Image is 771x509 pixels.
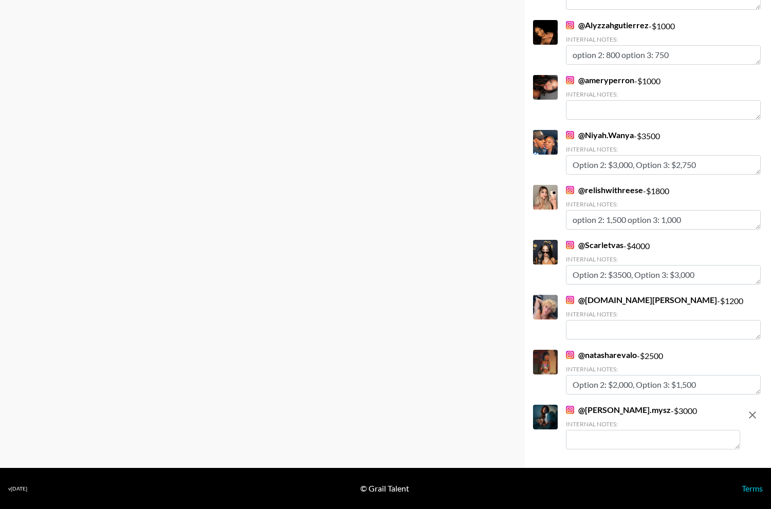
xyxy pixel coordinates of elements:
[566,265,761,285] textarea: Option 2: $3500, Option 3: $3,000
[566,365,761,373] div: Internal Notes:
[566,241,574,249] img: Instagram
[360,483,409,494] div: © Grail Talent
[566,35,761,43] div: Internal Notes:
[8,485,27,492] div: v [DATE]
[566,155,761,175] textarea: Option 2: $3,000, Option 3: $2,750
[566,405,671,415] a: @[PERSON_NAME].mysz
[566,185,643,195] a: @relishwithreese
[566,406,574,414] img: Instagram
[566,350,761,394] div: - $ 2500
[566,295,761,340] div: - $ 1200
[566,405,740,449] div: - $ 3000
[566,185,761,230] div: - $ 1800
[566,75,634,85] a: @ameryperron
[566,200,761,208] div: Internal Notes:
[566,76,574,84] img: Instagram
[566,350,637,360] a: @natasharevalo
[566,130,761,175] div: - $ 3500
[566,20,649,30] a: @Alyzzahgutierrez
[566,240,623,250] a: @Scarletvas
[566,186,574,194] img: Instagram
[566,310,761,318] div: Internal Notes:
[566,420,740,428] div: Internal Notes:
[566,240,761,285] div: - $ 4000
[566,145,761,153] div: Internal Notes:
[566,90,761,98] div: Internal Notes:
[566,131,574,139] img: Instagram
[566,296,574,304] img: Instagram
[566,45,761,65] textarea: option 2: 800 option 3: 750
[566,21,574,29] img: Instagram
[566,351,574,359] img: Instagram
[566,295,717,305] a: @[DOMAIN_NAME][PERSON_NAME]
[566,255,761,263] div: Internal Notes:
[742,405,763,425] button: remove
[566,130,634,140] a: @Niyah.Wanya
[742,483,763,493] a: Terms
[566,75,761,120] div: - $ 1000
[566,210,761,230] textarea: option 2: 1,500 option 3: 1,000
[566,375,761,394] textarea: Option 2: $2,000, Option 3: $1,500
[566,20,761,65] div: - $ 1000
